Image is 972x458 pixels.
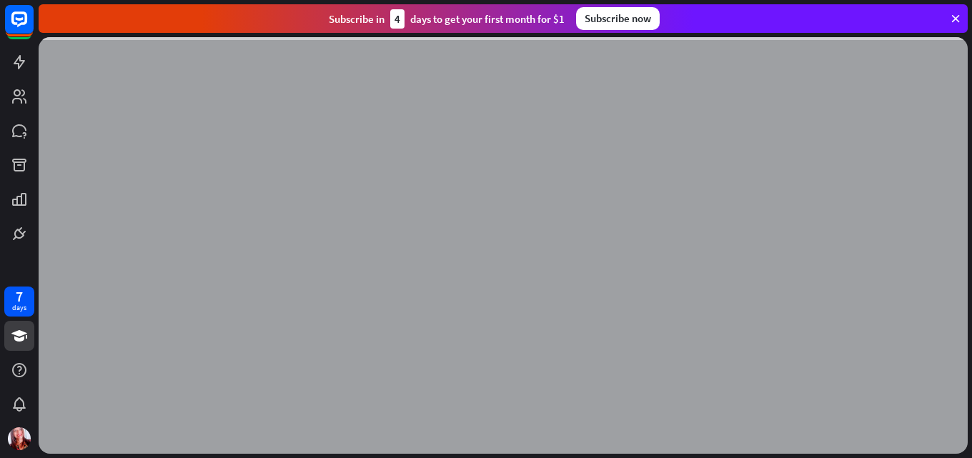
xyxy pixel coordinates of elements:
div: 7 [16,290,23,303]
a: 7 days [4,287,34,317]
div: 4 [390,9,405,29]
div: Subscribe in days to get your first month for $1 [329,9,565,29]
div: Subscribe now [576,7,660,30]
div: days [12,303,26,313]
